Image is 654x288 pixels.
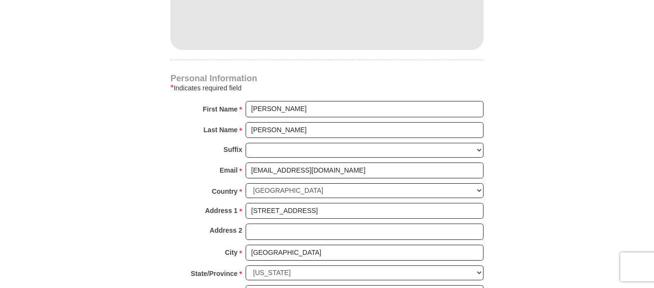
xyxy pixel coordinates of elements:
strong: Address 1 [205,204,238,217]
h4: Personal Information [170,75,484,82]
strong: Country [212,185,238,198]
strong: Email [220,163,237,177]
strong: Address 2 [209,224,242,237]
strong: Suffix [223,143,242,156]
strong: State/Province [191,267,237,280]
strong: Last Name [204,123,238,137]
strong: First Name [203,102,237,116]
div: Indicates required field [170,82,484,94]
strong: City [225,246,237,259]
